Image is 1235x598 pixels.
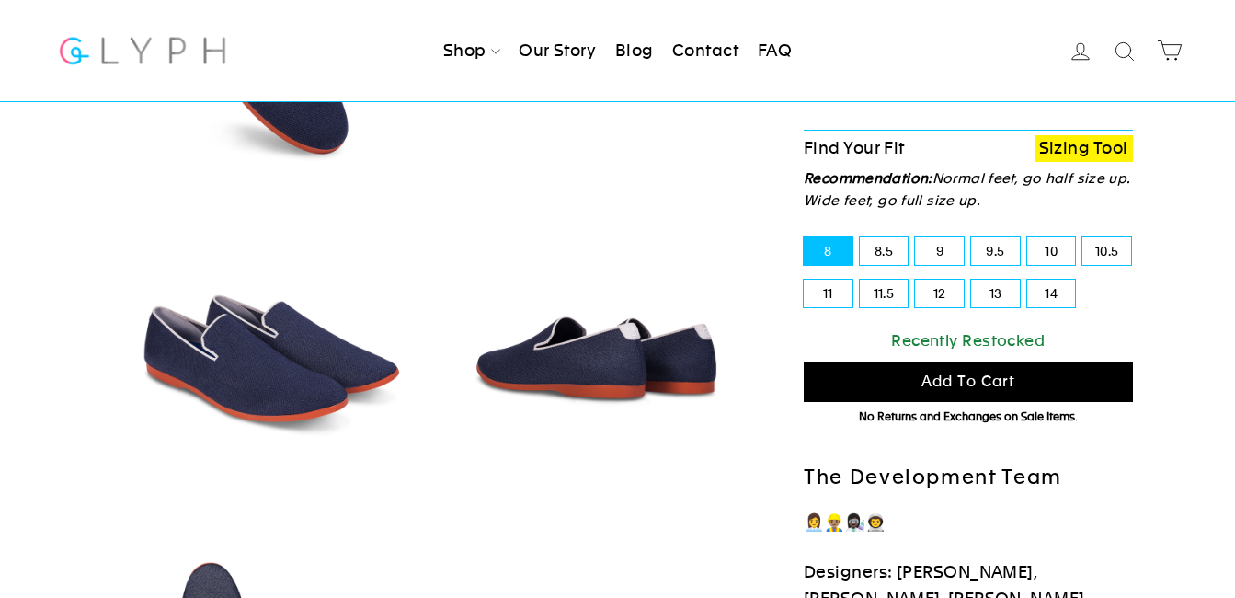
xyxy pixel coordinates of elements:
[860,280,909,307] label: 11.5
[511,30,603,71] a: Our Story
[111,193,425,507] img: Marlin
[971,237,1020,265] label: 9.5
[750,30,799,71] a: FAQ
[804,237,852,265] label: 8
[436,30,799,71] ul: Primary
[804,167,1133,212] p: Normal feet, go half size up. Wide feet, go full size up.
[860,237,909,265] label: 8.5
[859,410,1078,423] span: No Returns and Exchanges on Sale Items.
[915,280,964,307] label: 12
[665,30,746,71] a: Contact
[440,193,754,507] img: Marlin
[436,30,508,71] a: Shop
[804,138,905,157] span: Find Your Fit
[608,30,661,71] a: Blog
[921,373,1015,390] span: Add to cart
[1035,135,1133,162] a: Sizing Tool
[1082,237,1131,265] label: 10.5
[915,237,964,265] label: 9
[1027,280,1076,307] label: 14
[804,170,932,186] strong: Recommendation:
[804,280,852,307] label: 11
[804,328,1133,353] div: Recently Restocked
[971,280,1020,307] label: 13
[804,362,1133,402] button: Add to cart
[1027,237,1076,265] label: 10
[804,510,1133,536] p: 👩‍💼👷🏽‍♂️👩🏿‍🔬👨‍🚀
[57,26,229,75] img: Glyph
[804,465,1133,491] h2: The Development Team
